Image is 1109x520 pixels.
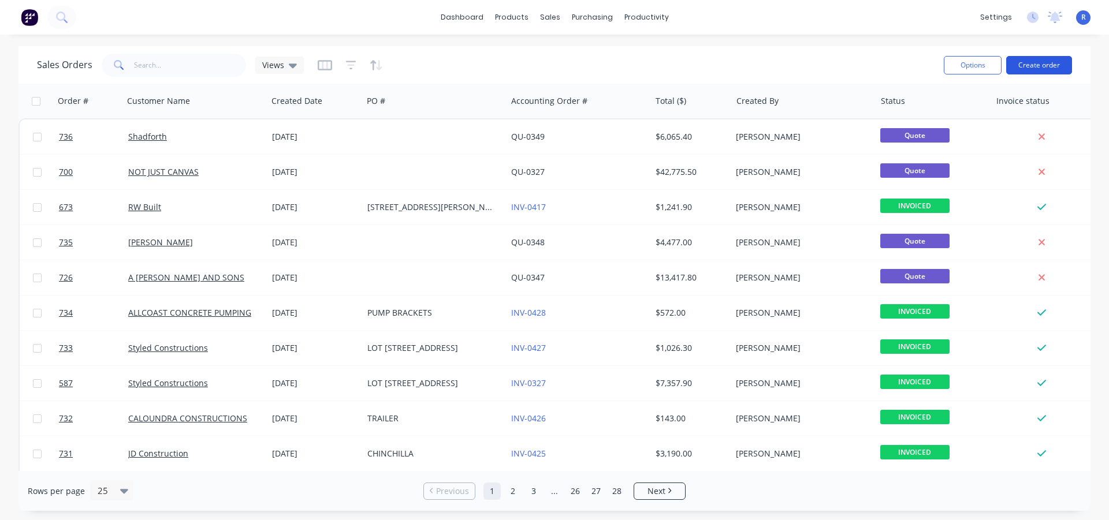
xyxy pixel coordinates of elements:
div: PUMP BRACKETS [367,307,496,319]
div: [PERSON_NAME] [736,166,864,178]
div: [DATE] [272,237,358,248]
span: 734 [59,307,73,319]
div: [PERSON_NAME] [736,237,864,248]
a: QU-0347 [511,272,545,283]
div: Customer Name [127,95,190,107]
div: settings [974,9,1018,26]
span: 587 [59,377,73,389]
a: 733 [59,331,128,365]
span: INVOICED [880,304,950,319]
a: Previous page [424,485,475,497]
a: INV-0425 [511,448,546,459]
a: 587 [59,366,128,401]
a: [PERSON_NAME] [128,237,193,248]
div: $4,477.00 [656,237,723,248]
div: LOT [STREET_ADDRESS] [367,342,496,354]
span: 736 [59,131,73,143]
ul: Pagination [419,482,690,500]
div: [PERSON_NAME] [736,377,864,389]
a: 700 [59,155,128,189]
span: 731 [59,448,73,459]
span: Previous [436,485,469,497]
div: $7,357.90 [656,377,723,389]
div: products [489,9,534,26]
a: Page 2 [504,482,522,500]
div: Status [881,95,905,107]
div: LOT [STREET_ADDRESS] [367,377,496,389]
div: $42,775.50 [656,166,723,178]
a: 736 [59,119,128,154]
div: $1,241.90 [656,201,723,213]
span: 735 [59,237,73,248]
div: [DATE] [272,201,358,213]
div: purchasing [566,9,619,26]
div: [PERSON_NAME] [736,413,864,424]
div: Created By [736,95,779,107]
a: INV-0428 [511,307,546,318]
a: Jump forward [546,482,563,500]
div: [DATE] [272,131,358,143]
div: $572.00 [656,307,723,319]
span: R [1081,12,1086,23]
a: INV-0327 [511,377,546,388]
a: INV-0427 [511,342,546,353]
a: Styled Constructions [128,377,208,388]
a: JD Construction [128,448,188,459]
span: Rows per page [28,485,85,497]
div: [PERSON_NAME] [736,131,864,143]
a: 734 [59,295,128,330]
a: QU-0348 [511,237,545,248]
div: [DATE] [272,307,358,319]
div: [PERSON_NAME] [736,272,864,283]
input: Search... [134,54,247,77]
img: Factory [21,9,38,26]
button: Create order [1006,56,1072,74]
div: [DATE] [272,166,358,178]
div: TRAILER [367,413,496,424]
div: productivity [619,9,675,26]
div: Order # [58,95,88,107]
div: [PERSON_NAME] [736,342,864,354]
a: 673 [59,190,128,225]
div: $143.00 [656,413,723,424]
div: [DATE] [272,377,358,389]
a: QU-0349 [511,131,545,142]
span: Quote [880,234,950,248]
a: NOT JUST CANVAS [128,166,199,177]
div: Created Date [271,95,322,107]
a: A [PERSON_NAME] AND SONS [128,272,244,283]
a: RW Built [128,201,161,212]
div: [PERSON_NAME] [736,201,864,213]
a: Next page [634,485,685,497]
a: dashboard [435,9,489,26]
span: Views [262,59,284,71]
span: Quote [880,163,950,178]
button: Options [944,56,1002,74]
a: CALOUNDRA CONSTRUCTIONS [128,413,247,424]
a: Page 28 [608,482,626,500]
h1: Sales Orders [37,59,92,70]
div: $6,065.40 [656,131,723,143]
div: PO # [367,95,385,107]
a: Styled Constructions [128,342,208,353]
div: [STREET_ADDRESS][PERSON_NAME]. Q 4567 [367,201,496,213]
span: INVOICED [880,410,950,424]
a: 726 [59,260,128,295]
span: Quote [880,269,950,283]
a: 731 [59,436,128,471]
div: Accounting Order # [511,95,587,107]
div: $1,026.30 [656,342,723,354]
div: [DATE] [272,413,358,424]
a: Page 27 [587,482,605,500]
a: INV-0426 [511,413,546,424]
span: 700 [59,166,73,178]
span: INVOICED [880,199,950,213]
a: QU-0327 [511,166,545,177]
span: INVOICED [880,375,950,389]
a: 735 [59,225,128,260]
a: ALLCOAST CONCRETE PUMPING [128,307,251,318]
a: Shadforth [128,131,167,142]
div: [PERSON_NAME] [736,307,864,319]
div: $13,417.80 [656,272,723,283]
span: Quote [880,128,950,143]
